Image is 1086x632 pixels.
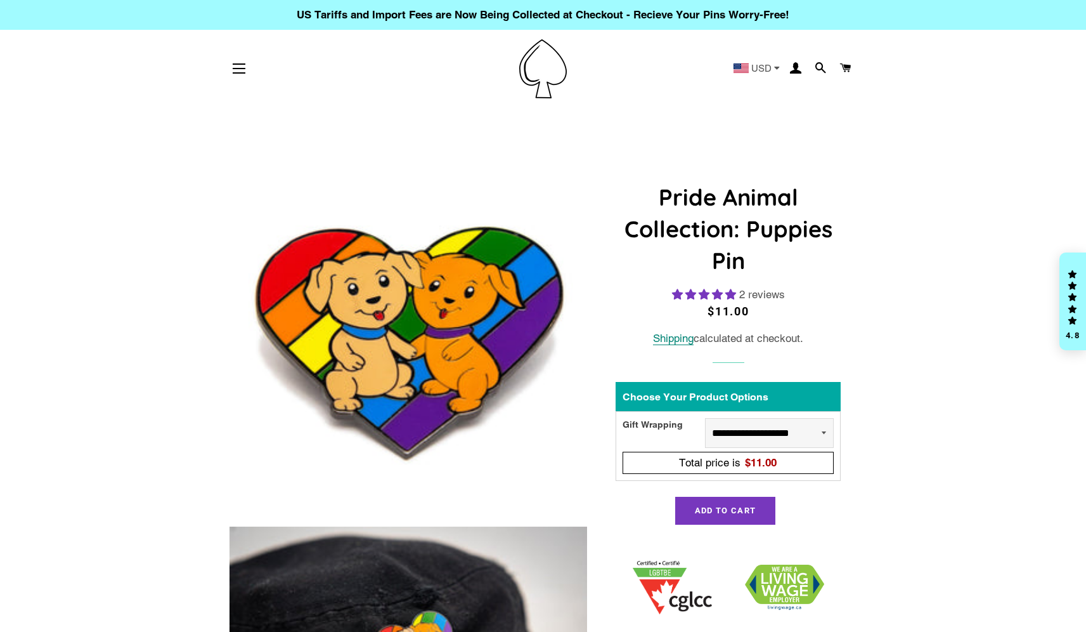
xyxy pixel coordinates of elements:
div: Click to open Judge.me floating reviews tab [1059,253,1086,350]
span: $11.00 [708,305,749,318]
button: Add to Cart [675,497,775,525]
div: 4.8 [1065,331,1080,339]
a: Shipping [653,332,694,345]
span: USD [751,63,772,73]
div: Choose Your Product Options [616,382,841,411]
img: 1706832627.png [745,565,824,611]
div: calculated at checkout. [616,330,841,347]
div: Total price is$11.00 [627,454,829,471]
img: Pin-Ace [519,39,567,98]
h1: Pride Animal Collection: Puppies Pin [616,181,841,277]
img: Puppies Pride Animal Enamel Pin Badge Collection Rainbow LGBTQ Gift For Him/Her - Pin Ace [229,159,588,517]
span: Add to Cart [695,506,756,515]
span: 5.00 stars [672,288,739,301]
img: 1705457225.png [633,561,712,615]
span: $ [745,456,777,469]
div: Gift Wrapping [623,418,705,448]
select: Gift Wrapping [705,418,834,448]
span: 2 reviews [739,288,785,301]
span: 11.00 [751,456,777,469]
